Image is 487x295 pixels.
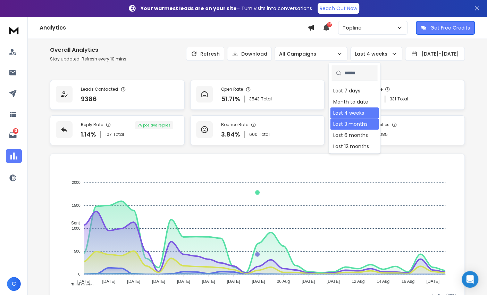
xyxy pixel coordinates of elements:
[405,47,465,61] button: [DATE]-[DATE]
[190,115,325,145] a: Bounce Rate3.84%600Total
[113,132,124,137] span: Total
[430,24,470,31] p: Get Free Credits
[352,279,364,284] tspan: 12 Aug
[462,271,478,288] div: Open Intercom Messenger
[141,5,312,12] p: – Turn visits into conversations
[72,180,80,185] tspan: 2000
[374,132,387,137] p: $ 2285
[330,80,465,110] a: Click Rate5.85%331Total
[200,50,220,57] p: Refresh
[333,87,360,94] div: Last 7 days
[221,122,248,128] p: Bounce Rate
[105,132,112,137] span: 107
[402,279,414,284] tspan: 16 Aug
[397,96,408,102] span: Total
[50,115,185,145] a: Reply Rate1.14%107Total7% positive replies
[355,50,390,57] p: Last 4 weeks
[302,279,315,284] tspan: [DATE]
[7,24,21,36] img: logo
[426,279,439,284] tspan: [DATE]
[77,279,91,284] tspan: [DATE]
[81,122,103,128] p: Reply Rate
[202,279,215,284] tspan: [DATE]
[221,130,240,139] p: 3.84 %
[50,46,127,54] h1: Overall Analytics
[333,132,368,139] div: Last 6 months
[318,3,359,14] a: Reach Out Now
[190,80,325,110] a: Open Rate51.71%3543Total
[78,272,80,276] tspan: 0
[72,203,80,207] tspan: 1500
[72,226,80,230] tspan: 1000
[333,109,364,116] div: Last 4 weeks
[333,121,367,128] div: Last 3 months
[152,279,165,284] tspan: [DATE]
[327,279,340,284] tspan: [DATE]
[279,50,319,57] p: All Campaigns
[177,279,190,284] tspan: [DATE]
[186,47,224,61] button: Refresh
[127,279,140,284] tspan: [DATE]
[249,96,260,102] span: 3543
[241,50,267,57] p: Download
[66,221,80,226] span: Sent
[81,130,96,139] p: 1.14 %
[221,94,240,104] p: 51.71 %
[333,98,368,105] div: Month to date
[227,279,240,284] tspan: [DATE]
[102,279,115,284] tspan: [DATE]
[330,115,465,145] a: Opportunities8$2285
[74,249,80,253] tspan: 500
[389,96,396,102] span: 331
[259,132,270,137] span: Total
[50,56,127,62] p: Stay updated! Refresh every 10 mins.
[7,277,21,291] button: C
[81,94,97,104] p: 9386
[261,96,272,102] span: Total
[277,279,289,284] tspan: 06 Aug
[50,80,185,110] a: Leads Contacted9386
[221,87,243,92] p: Open Rate
[135,121,173,129] div: 7 % positive replies
[333,143,369,150] div: Last 12 months
[377,279,389,284] tspan: 14 Aug
[227,47,272,61] button: Download
[66,282,93,287] span: Total Opens
[327,22,332,27] span: 32
[416,21,475,35] button: Get Free Credits
[320,5,357,12] p: Reach Out Now
[13,128,18,134] p: 51
[81,87,118,92] p: Leads Contacted
[252,279,265,284] tspan: [DATE]
[40,24,308,32] h1: Analytics
[249,132,258,137] span: 600
[343,24,364,31] p: Topline
[141,5,237,12] strong: Your warmest leads are on your site
[6,128,20,142] a: 51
